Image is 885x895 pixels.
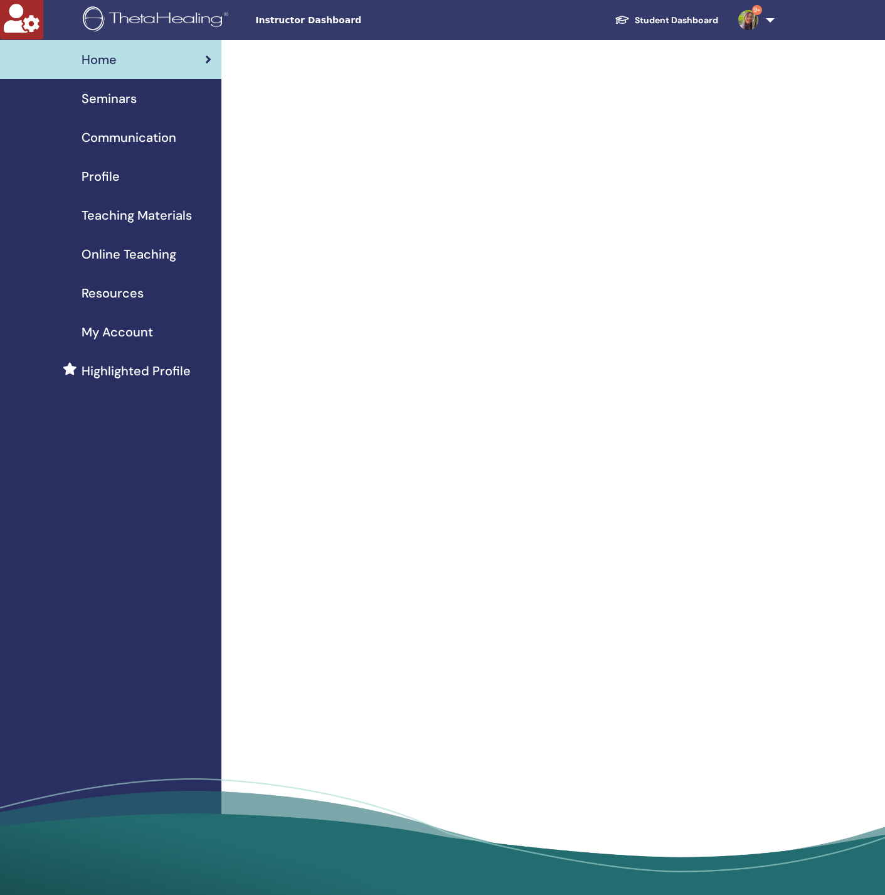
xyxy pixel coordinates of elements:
span: Seminars [82,89,137,108]
span: Highlighted Profile [82,362,191,380]
img: graduation-cap-white.svg [615,14,630,25]
span: Profile [82,167,120,186]
span: 9+ [752,5,762,15]
span: Teaching Materials [82,206,192,225]
a: Student Dashboard [605,9,728,32]
span: Instructor Dashboard [255,14,443,27]
img: logo.png [83,6,233,35]
img: default.jpg [738,10,758,30]
span: My Account [82,323,153,341]
span: Online Teaching [82,245,176,264]
span: Resources [82,284,144,303]
span: Home [82,50,117,69]
span: Communication [82,128,176,147]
